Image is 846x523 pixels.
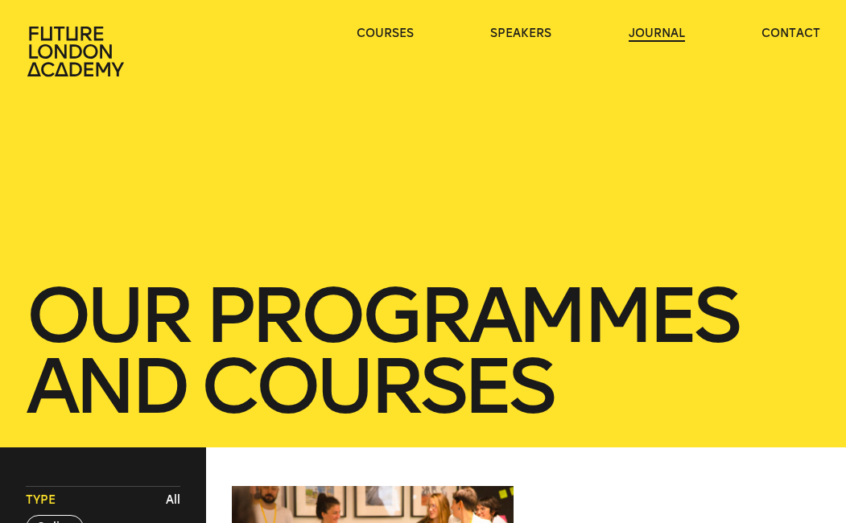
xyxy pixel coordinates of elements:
h1: our Programmes and courses [26,280,820,422]
a: courses [357,26,414,42]
span: Type [26,492,56,509]
a: contact [761,26,820,42]
a: speakers [490,26,551,42]
a: journal [629,26,685,42]
button: All [162,488,184,513]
